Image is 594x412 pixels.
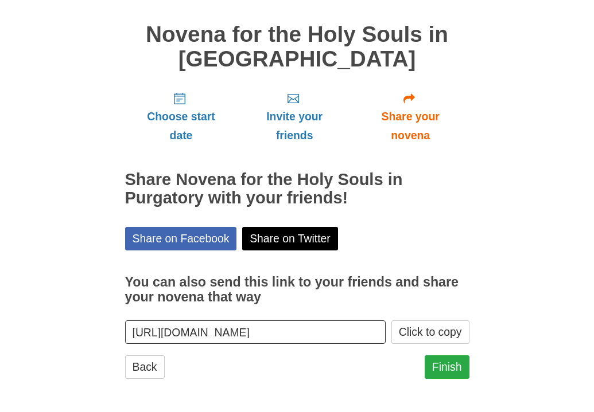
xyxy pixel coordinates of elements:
button: Click to copy [391,320,469,344]
a: Finish [425,355,469,379]
span: Choose start date [137,107,226,145]
span: Share your novena [363,107,458,145]
a: Choose start date [125,83,238,151]
a: Share on Facebook [125,227,237,250]
a: Back [125,355,165,379]
a: Invite your friends [237,83,351,151]
h3: You can also send this link to your friends and share your novena that way [125,275,469,304]
h1: Novena for the Holy Souls in [GEOGRAPHIC_DATA] [125,22,469,71]
a: Share your novena [352,83,469,151]
h2: Share Novena for the Holy Souls in Purgatory with your friends! [125,171,469,207]
a: Share on Twitter [242,227,338,250]
span: Invite your friends [249,107,340,145]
